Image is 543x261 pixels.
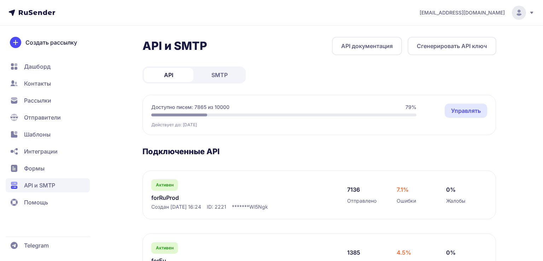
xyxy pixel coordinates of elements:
span: Рассылки [24,96,51,105]
span: [EMAIL_ADDRESS][DOMAIN_NAME] [420,9,505,16]
span: Формы [24,164,45,173]
a: SMTP [195,68,244,82]
span: Ошибки [397,197,416,204]
span: 79% [405,104,416,111]
span: Доступно писем: 7865 из 10000 [151,104,229,111]
span: Активен [156,182,174,188]
span: Wl5Ngk [249,203,268,210]
span: Интеграции [24,147,58,156]
a: Telegram [6,238,90,253]
span: Отправлено [347,197,376,204]
span: API [164,71,173,79]
span: Создан [DATE] 16:24 [151,203,201,210]
span: Контакты [24,79,51,88]
a: API [144,68,193,82]
h3: Подключенные API [142,146,496,156]
button: Сгенерировать API ключ [408,37,496,55]
span: 0% [446,185,456,194]
span: Отправители [24,113,61,122]
a: API документация [332,37,402,55]
span: Активен [156,245,174,251]
span: SMTP [211,71,228,79]
span: 7.1% [397,185,409,194]
span: ID: 2221 [207,203,226,210]
span: Жалобы [446,197,465,204]
span: Действует до: [DATE] [151,122,197,128]
span: Дашборд [24,62,51,71]
span: Шаблоны [24,130,51,139]
span: API и SMTP [24,181,55,190]
a: forRuProd [151,193,296,202]
span: 4.5% [397,248,411,257]
h2: API и SMTP [142,39,207,53]
span: Помощь [24,198,48,207]
span: 7136 [347,185,360,194]
span: 0% [446,248,456,257]
a: Управлять [445,104,487,118]
span: 1385 [347,248,360,257]
span: Создать рассылку [25,38,77,47]
span: Telegram [24,241,49,250]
